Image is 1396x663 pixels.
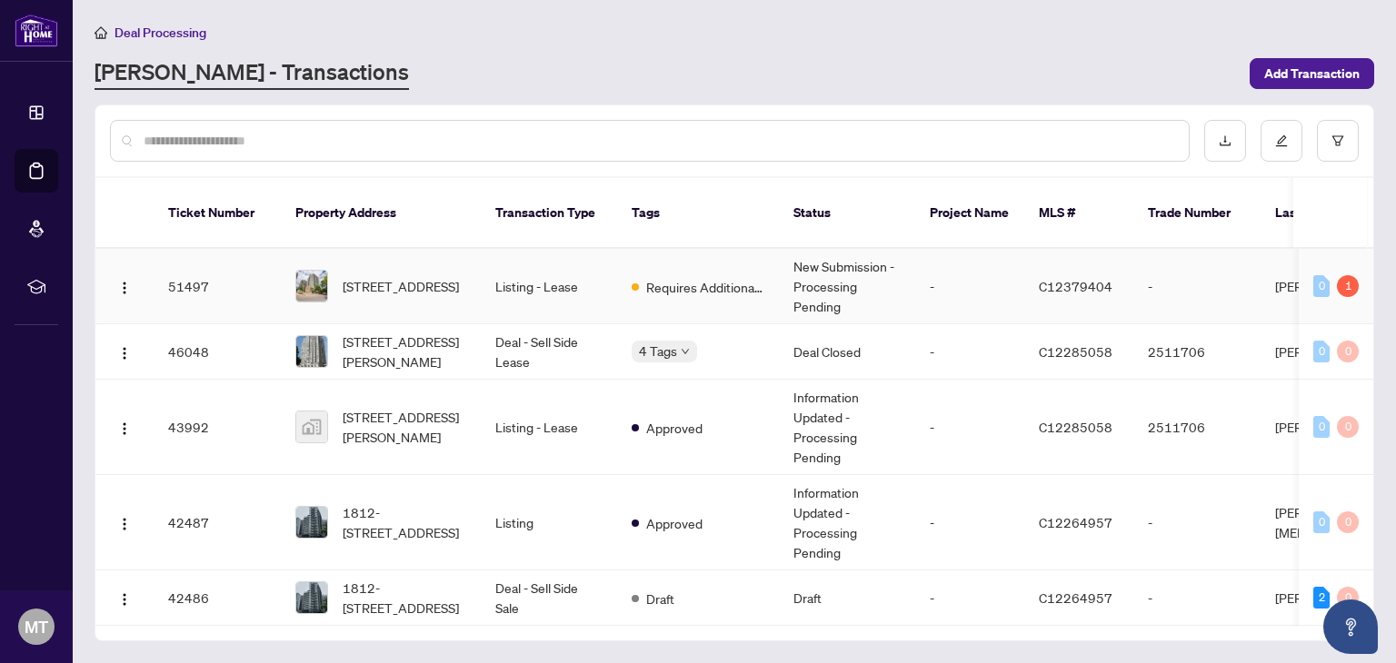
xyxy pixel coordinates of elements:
div: 2 [1313,587,1330,609]
td: 51497 [154,249,281,324]
span: Add Transaction [1264,59,1360,88]
span: 1812-[STREET_ADDRESS] [343,578,466,618]
img: thumbnail-img [296,582,327,613]
th: Trade Number [1133,178,1261,249]
div: 0 [1337,416,1359,438]
a: [PERSON_NAME] - Transactions [95,57,409,90]
span: filter [1331,134,1344,147]
td: 43992 [154,380,281,475]
div: 0 [1313,511,1330,533]
th: Transaction Type [481,178,617,249]
th: Status [779,178,915,249]
img: thumbnail-img [296,271,327,302]
td: 46048 [154,324,281,380]
td: 42487 [154,475,281,570]
button: Open asap [1323,599,1378,654]
button: Logo [110,272,139,301]
span: C12379404 [1039,278,1112,294]
td: Listing - Lease [481,249,617,324]
button: filter [1317,120,1359,162]
span: C12285058 [1039,343,1112,360]
span: edit [1275,134,1288,147]
td: 2511706 [1133,380,1261,475]
button: Add Transaction [1250,58,1374,89]
td: - [1133,475,1261,570]
td: - [1133,249,1261,324]
span: Requires Additional Docs [646,277,764,297]
img: Logo [117,421,132,436]
img: logo [15,14,58,47]
td: - [915,380,1024,475]
td: Information Updated - Processing Pending [779,475,915,570]
span: Approved [646,418,703,438]
div: 0 [1313,341,1330,362]
span: Draft [646,589,674,609]
td: 42486 [154,570,281,626]
th: Ticket Number [154,178,281,249]
td: - [1133,570,1261,626]
img: Logo [117,592,132,607]
td: - [915,249,1024,324]
img: thumbnail-img [296,507,327,538]
td: 2511706 [1133,324,1261,380]
span: C12264957 [1039,514,1112,530]
td: Deal - Sell Side Lease [481,324,617,380]
td: Listing [481,475,617,570]
span: Deal Processing [115,25,206,41]
span: 1812-[STREET_ADDRESS] [343,502,466,542]
td: Information Updated - Processing Pending [779,380,915,475]
td: - [915,475,1024,570]
span: down [681,347,690,356]
button: edit [1261,120,1302,162]
img: Logo [117,281,132,295]
button: Logo [110,583,139,612]
td: Deal - Sell Side Sale [481,570,617,626]
th: Property Address [281,178,481,249]
img: thumbnail-img [296,336,327,367]
span: [STREET_ADDRESS] [343,276,459,296]
div: 0 [1313,416,1330,438]
div: 0 [1337,341,1359,362]
td: - [915,570,1024,626]
span: C12264957 [1039,589,1112,606]
th: Tags [617,178,779,249]
span: [STREET_ADDRESS][PERSON_NAME] [343,331,466,371]
span: home [95,26,107,39]
th: Project Name [915,178,1024,249]
img: Logo [117,517,132,531]
span: C12285058 [1039,419,1112,435]
td: Deal Closed [779,324,915,380]
td: - [915,324,1024,380]
img: Logo [117,346,132,361]
button: Logo [110,412,139,441]
span: [STREET_ADDRESS][PERSON_NAME] [343,407,466,447]
div: 0 [1337,511,1359,533]
span: 4 Tags [639,341,677,361]
img: thumbnail-img [296,411,327,442]
div: 0 [1313,275,1330,297]
span: Approved [646,513,703,533]
td: New Submission - Processing Pending [779,249,915,324]
th: MLS # [1024,178,1133,249]
span: download [1219,134,1231,147]
div: 0 [1337,587,1359,609]
div: 1 [1337,275,1359,297]
td: Listing - Lease [481,380,617,475]
span: MT [25,614,48,639]
button: download [1204,120,1246,162]
button: Logo [110,337,139,366]
button: Logo [110,508,139,537]
td: Draft [779,570,915,626]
